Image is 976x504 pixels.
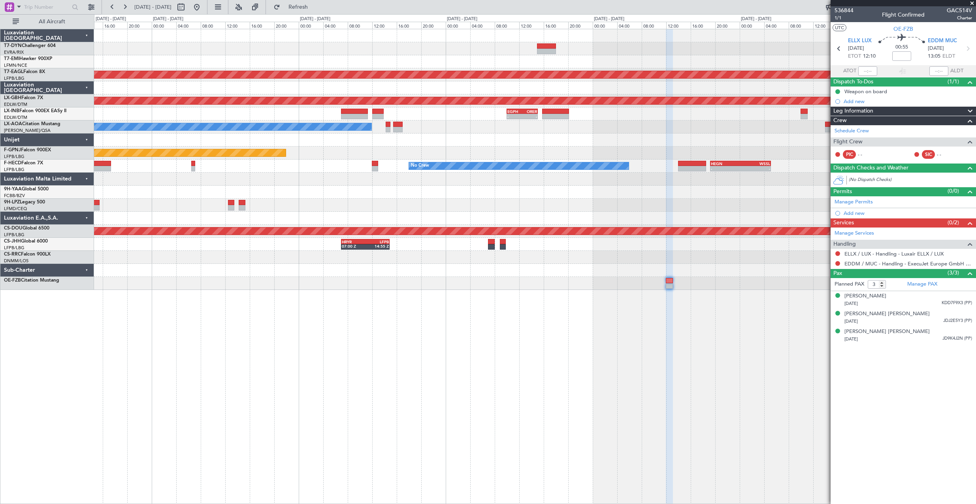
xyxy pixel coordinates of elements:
span: LX-INB [4,109,19,113]
a: ELLX / LUX - Handling - Luxair ELLX / LUX [844,250,944,257]
span: 1/1 [835,15,854,21]
div: 04:00 [764,22,789,29]
div: 16:00 [103,22,127,29]
span: Flight Crew [833,137,863,147]
span: 13:05 [928,53,940,60]
div: No Crew [411,160,429,172]
a: CS-DOUGlobal 6500 [4,226,49,231]
div: 08:00 [201,22,225,29]
a: [PERSON_NAME]/QSA [4,128,51,134]
div: [DATE] - [DATE] [300,16,330,23]
div: Flight Confirmed [882,11,925,19]
div: [PERSON_NAME] [PERSON_NAME] [844,328,930,336]
a: LFMD/CEQ [4,206,27,212]
a: Schedule Crew [835,127,869,135]
div: LFPB [366,239,389,244]
a: LFPB/LBG [4,232,24,238]
div: [PERSON_NAME] [PERSON_NAME] [844,310,930,318]
div: - - [858,151,876,158]
div: [DATE] - [DATE] [741,16,771,23]
a: F-GPNJFalcon 900EX [4,148,51,152]
div: - [711,166,740,171]
a: EDLW/DTM [4,102,27,107]
a: T7-DYNChallenger 604 [4,43,56,48]
span: CS-DOU [4,226,23,231]
span: Charter [947,15,972,21]
div: 20:00 [568,22,593,29]
span: Crew [833,116,847,125]
span: [DATE] [844,336,858,342]
div: 04:00 [176,22,201,29]
span: CS-JHH [4,239,21,244]
div: [PERSON_NAME] [844,292,886,300]
span: T7-DYN [4,43,22,48]
div: 08:00 [495,22,519,29]
span: 9H-LPZ [4,200,20,205]
span: JDJ2E5Y3 (PP) [943,318,972,324]
span: Handling [833,240,856,249]
span: LX-GBH [4,96,21,100]
div: 08:00 [642,22,666,29]
div: [DATE] - [DATE] [153,16,183,23]
span: ELDT [942,53,955,60]
div: - [522,114,537,119]
input: --:-- [858,66,877,76]
span: Dispatch Checks and Weather [833,164,908,173]
span: (3/3) [948,269,959,277]
span: ATOT [843,67,856,75]
span: Refresh [282,4,315,10]
div: HEGN [711,161,740,166]
span: Pax [833,269,842,278]
div: 12:00 [372,22,397,29]
div: WSSL [740,161,770,166]
span: OE-FZB [893,25,913,33]
a: LFPB/LBG [4,167,24,173]
span: ELLX LUX [848,37,872,45]
span: 00:55 [895,43,908,51]
span: JD9K4J2N (PP) [942,335,972,342]
span: 12:10 [863,53,876,60]
div: 08:00 [348,22,372,29]
div: [DATE] - [DATE] [96,16,126,23]
div: 16:00 [397,22,421,29]
span: GAC514V [947,6,972,15]
span: [DATE] [928,45,944,53]
div: [DATE] - [DATE] [447,16,477,23]
div: HRYR [342,239,366,244]
button: UTC [833,24,846,31]
div: 00:00 [446,22,470,29]
label: Planned PAX [835,280,864,288]
span: F-HECD [4,161,21,165]
span: 9H-YAA [4,187,22,192]
a: EVRA/RIX [4,49,24,55]
span: CS-RRC [4,252,21,257]
div: 20:00 [715,22,740,29]
div: Weapon on board [844,88,887,95]
span: [DATE] [848,45,864,53]
div: Add new [844,210,972,216]
a: T7-EMIHawker 900XP [4,56,52,61]
div: 04:00 [617,22,642,29]
span: [DATE] [844,301,858,307]
div: 20:00 [274,22,299,29]
div: - - [937,151,955,158]
div: 12:00 [813,22,838,29]
div: - [740,166,770,171]
span: T7-EAGL [4,70,23,74]
div: 20:00 [421,22,446,29]
input: Trip Number [24,1,70,13]
span: ALDT [950,67,963,75]
a: EDLW/DTM [4,115,27,120]
a: LX-AOACitation Mustang [4,122,60,126]
span: LX-AOA [4,122,22,126]
span: (0/0) [948,187,959,195]
div: 00:00 [299,22,323,29]
a: Manage Services [835,229,874,237]
span: [DATE] - [DATE] [134,4,171,11]
span: T7-EMI [4,56,19,61]
span: ETOT [848,53,861,60]
span: All Aircraft [21,19,83,24]
span: Permits [833,187,852,196]
a: F-HECDFalcon 7X [4,161,43,165]
a: FCBB/BZV [4,193,25,199]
